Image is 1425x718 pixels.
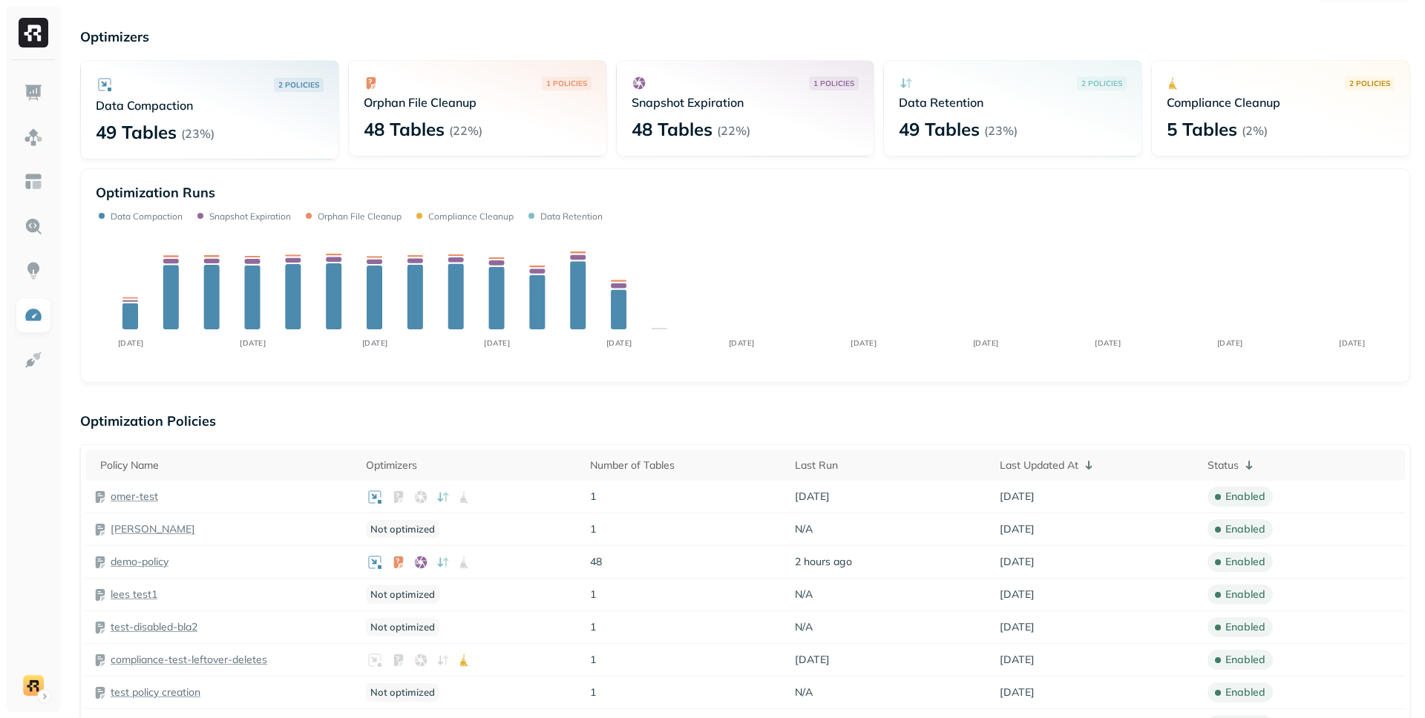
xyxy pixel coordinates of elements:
a: [PERSON_NAME] [111,522,195,536]
span: [DATE] [1000,555,1035,569]
a: demo-policy [111,555,168,569]
p: enabled [1225,522,1265,536]
span: [DATE] [1000,490,1035,504]
p: Not optimized [366,618,439,636]
a: lees test1 [111,587,157,602]
div: Status [1208,456,1398,474]
img: Query Explorer [24,217,43,236]
tspan: [DATE] [973,338,999,348]
img: Optimization [24,306,43,325]
p: Data Retention [540,211,603,222]
span: [DATE] [1000,522,1035,536]
p: 2 POLICIES [1081,78,1122,89]
p: 5 Tables [1167,117,1237,141]
tspan: [DATE] [484,338,510,348]
a: test-disabled-bla2 [111,620,197,634]
p: 1 [590,620,780,634]
img: Ryft [19,18,48,47]
p: Snapshot Expiration [209,211,291,222]
div: Last Updated At [1000,456,1193,474]
p: ( 22% ) [449,123,482,138]
p: 1 POLICIES [813,78,854,89]
p: Data Retention [899,95,1127,110]
span: [DATE] [795,653,830,667]
p: enabled [1225,653,1265,667]
p: Compliance Cleanup [428,211,514,222]
div: Policy Name [100,458,351,472]
p: enabled [1225,587,1265,602]
p: Not optimized [366,683,439,702]
tspan: [DATE] [240,338,266,348]
img: demo [23,675,44,696]
img: Dashboard [24,83,43,102]
tspan: [DATE] [606,338,632,348]
p: 1 [590,685,780,699]
p: ( 2% ) [1242,123,1268,138]
p: 2 POLICIES [1349,78,1390,89]
p: enabled [1225,620,1265,634]
span: [DATE] [1000,620,1035,634]
p: 48 Tables [364,117,445,141]
span: N/A [795,587,813,602]
p: Orphan File Cleanup [318,211,402,222]
p: ( 22% ) [717,123,750,138]
p: Not optimized [366,585,439,604]
p: 1 [590,490,780,504]
span: [DATE] [1000,653,1035,667]
p: Optimization Policies [80,412,1410,429]
span: 2 hours ago [795,555,852,569]
tspan: [DATE] [1339,338,1365,348]
p: 1 [590,522,780,536]
span: [DATE] [1000,587,1035,602]
tspan: [DATE] [851,338,877,348]
p: Snapshot Expiration [632,95,859,110]
a: compliance-test-leftover-deletes [111,653,267,667]
p: enabled [1225,555,1265,569]
p: Compliance Cleanup [1167,95,1395,110]
span: [DATE] [795,490,830,504]
a: test policy creation [111,685,200,699]
a: omer-test [111,490,158,504]
p: Optimizers [80,28,1410,45]
p: Not optimized [366,520,439,538]
p: enabled [1225,490,1265,504]
tspan: [DATE] [1217,338,1243,348]
p: enabled [1225,685,1265,699]
tspan: [DATE] [362,338,388,348]
p: 49 Tables [96,120,177,144]
p: Orphan File Cleanup [364,95,592,110]
span: N/A [795,522,813,536]
span: N/A [795,620,813,634]
p: 48 Tables [632,117,712,141]
img: Insights [24,261,43,280]
p: ( 23% ) [181,126,214,141]
div: Optimizers [366,458,575,472]
img: Assets [24,128,43,147]
span: N/A [795,685,813,699]
tspan: [DATE] [729,338,755,348]
p: ( 23% ) [984,123,1018,138]
p: 1 [590,653,780,667]
img: Integrations [24,350,43,369]
p: 2 POLICIES [278,79,319,90]
p: 1 POLICIES [546,78,587,89]
img: Asset Explorer [24,172,43,191]
p: 48 [590,555,780,569]
div: Number of Tables [590,458,780,472]
p: Optimization Runs [96,184,215,201]
p: 1 [590,587,780,602]
tspan: [DATE] [1095,338,1121,348]
p: 49 Tables [899,117,980,141]
div: Last Run [795,458,985,472]
tspan: [DATE] [118,338,144,348]
span: [DATE] [1000,685,1035,699]
p: Data Compaction [111,211,183,222]
p: Data Compaction [96,98,324,113]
